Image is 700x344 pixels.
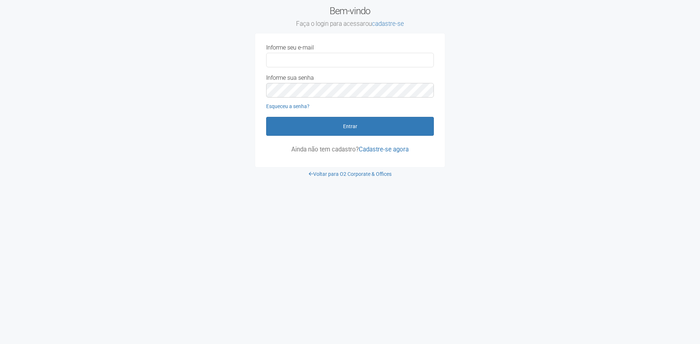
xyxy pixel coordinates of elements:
[372,20,404,27] a: cadastre-se
[266,146,434,153] p: Ainda não tem cadastro?
[266,117,434,136] button: Entrar
[255,20,445,28] small: Faça o login para acessar
[266,103,310,109] a: Esqueceu a senha?
[266,75,314,81] label: Informe sua senha
[266,44,314,51] label: Informe seu e-mail
[359,146,409,153] a: Cadastre-se agora
[365,20,404,27] span: ou
[309,171,392,177] a: Voltar para O2 Corporate & Offices
[255,5,445,28] h2: Bem-vindo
